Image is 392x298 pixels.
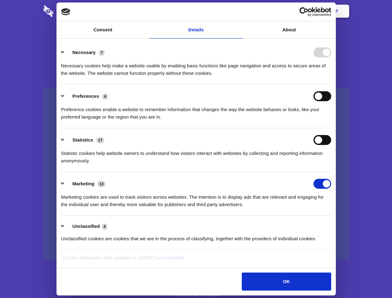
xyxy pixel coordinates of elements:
a: Usercentrics Cookiebot - opens in a new window [277,7,331,16]
img: logo [61,8,70,15]
label: Preferences [72,93,99,99]
span: 4 [102,93,108,100]
a: About [243,21,336,38]
button: Necessary (7) [61,47,109,57]
h1: Eliminate Slack Data Loss. [43,28,349,50]
button: Preferences (4) [61,91,112,101]
img: logo-wordmark-white-trans-d4663122ce5f474addd5e946df7df03e33cb6a1c49d2221995e7729f52c070b2.svg [43,5,96,17]
a: Cookiebot [161,255,184,260]
a: Wistia video thumbnail [43,88,349,260]
div: Marketing cookies are used to track visitors across websites. The intention is to display ads tha... [61,189,331,208]
button: Unclassified (4) [61,223,111,230]
button: Marketing (13) [61,179,110,189]
span: 13 [97,181,106,187]
label: Marketing [72,181,94,186]
a: Details [150,21,243,38]
button: OK [242,273,331,291]
a: Contact [252,2,280,21]
span: 17 [96,137,104,143]
span: 4 [102,223,108,230]
label: Statistics [72,137,93,142]
span: 7 [99,50,105,56]
iframe: Drift Widget Chat Controller [361,267,385,291]
div: Necessary cookies help make a website usable by enabling basic functions like page navigation and... [61,57,331,77]
div: Preference cookies enable a website to remember information that changes the way the website beha... [61,101,331,121]
div: Statistic cookies help website owners to understand how visitors interact with websites by collec... [61,145,331,165]
div: Cookie declaration last updated on [DATE] by [58,254,334,266]
h4: Auto-redaction of sensitive data, encrypted data sharing and self-destructing private chats. Shar... [43,56,349,77]
label: Necessary [72,50,96,55]
a: Pricing [182,2,209,21]
a: Login [282,2,309,21]
div: Unclassified cookies are cookies that we are in the process of classifying, together with the pro... [61,230,331,242]
button: Statistics (17) [61,135,108,145]
a: Consent [56,21,150,38]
